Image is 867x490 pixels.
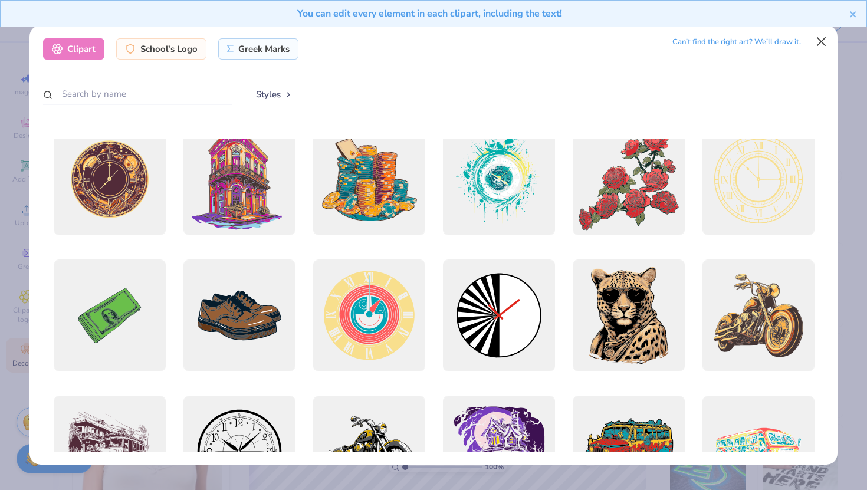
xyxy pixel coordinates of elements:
[810,30,833,52] button: Close
[244,83,305,106] button: Styles
[218,38,299,60] div: Greek Marks
[672,32,801,52] div: Can’t find the right art? We’ll draw it.
[43,38,104,60] div: Clipart
[116,38,206,60] div: School's Logo
[849,6,858,21] button: close
[9,6,849,21] div: You can edit every element in each clipart, including the text!
[43,83,232,105] input: Search by name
